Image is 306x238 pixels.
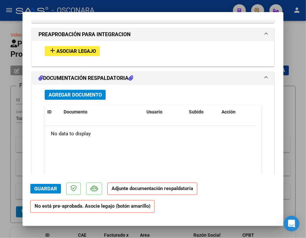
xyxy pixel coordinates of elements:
span: ID [47,109,52,114]
h1: PREAPROBACIÓN PARA INTEGRACION [38,31,130,38]
button: Asociar Legajo [45,46,100,56]
div: No data to display [45,126,256,142]
datatable-header-cell: Usuario [144,105,186,119]
span: Subido [189,109,204,114]
span: Documento [64,109,87,114]
mat-expansion-panel-header: DOCUMENTACIÓN RESPALDATORIA [32,72,274,85]
mat-expansion-panel-header: PREAPROBACIÓN PARA INTEGRACION [32,28,274,41]
button: Agregar Documento [45,90,106,100]
datatable-header-cell: ID [45,105,61,119]
strong: Adjunte documentación respaldatoria [112,186,193,191]
span: Guardar [34,186,57,192]
span: Asociar Legajo [56,48,96,54]
h1: DOCUMENTACIÓN RESPALDATORIA [38,74,133,82]
div: Open Intercom Messenger [284,216,299,231]
datatable-header-cell: Acción [219,105,252,119]
button: Guardar [30,184,61,194]
datatable-header-cell: Documento [61,105,144,119]
div: PREAPROBACIÓN PARA INTEGRACION [32,41,274,66]
span: Agregar Documento [49,92,102,98]
span: Usuario [146,109,162,114]
span: Acción [222,109,236,114]
datatable-header-cell: Subido [186,105,219,119]
mat-icon: add [49,47,56,54]
strong: No está pre-aprobada. Asocie legajo (botón amarillo) [30,200,155,213]
div: DOCUMENTACIÓN RESPALDATORIA [32,85,274,229]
